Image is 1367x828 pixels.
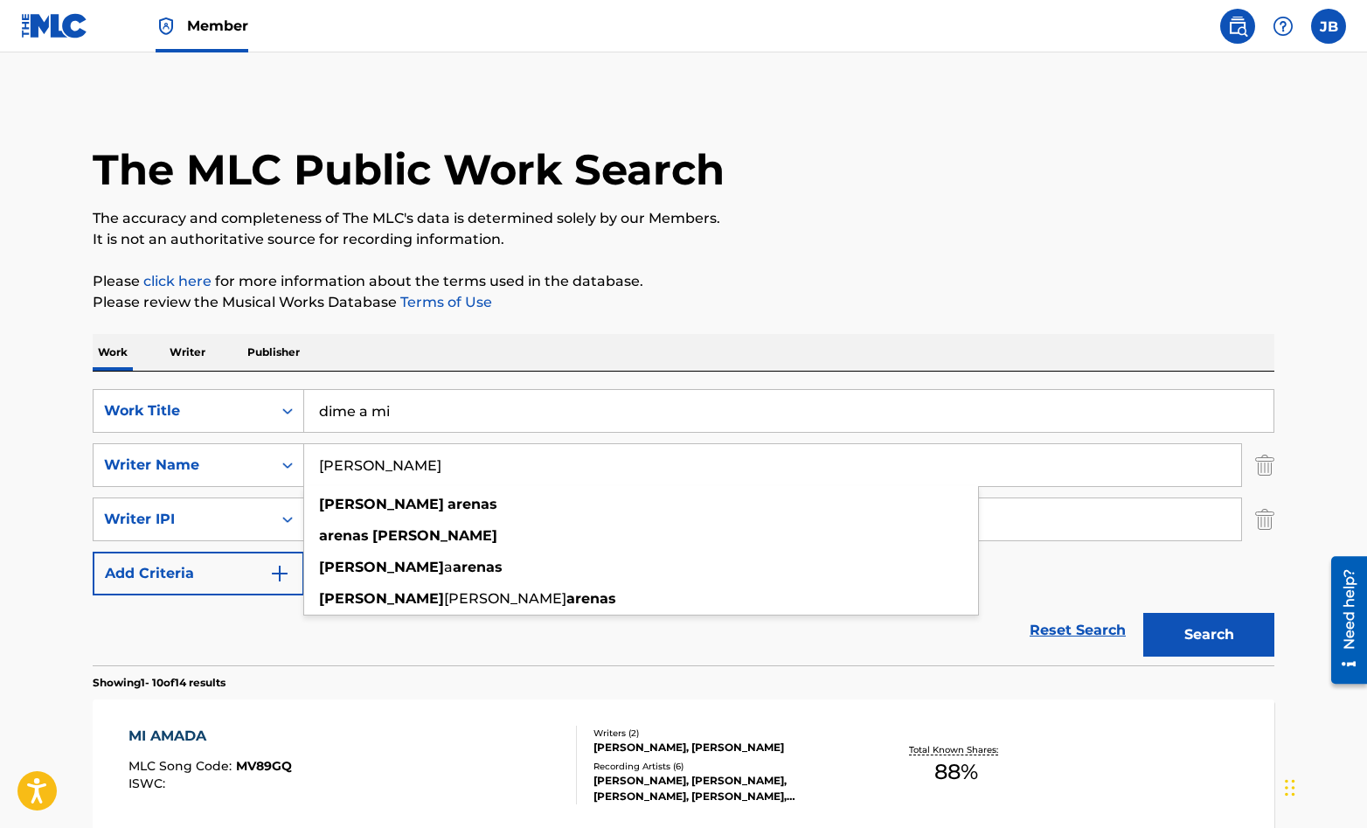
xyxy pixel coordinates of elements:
p: Total Known Shares: [909,743,1003,756]
span: Member [187,16,248,36]
img: Delete Criterion [1255,497,1274,541]
p: Writer [164,334,211,371]
img: MLC Logo [21,13,88,38]
span: 88 % [934,756,978,788]
strong: [PERSON_NAME] [319,496,444,512]
div: MI AMADA [128,726,292,747]
p: Showing 1 - 10 of 14 results [93,675,226,691]
strong: arenas [319,527,369,544]
a: Reset Search [1021,611,1135,650]
p: It is not an authoritative source for recording information. [93,229,1274,250]
span: [PERSON_NAME] [444,590,566,607]
a: Terms of Use [397,294,492,310]
div: Writer IPI [104,509,261,530]
div: [PERSON_NAME], [PERSON_NAME] [593,740,857,755]
iframe: Chat Widget [1280,744,1367,828]
strong: [PERSON_NAME] [319,590,444,607]
img: search [1227,16,1248,37]
p: Please review the Musical Works Database [93,292,1274,313]
span: ISWC : [128,776,170,791]
strong: arenas [566,590,616,607]
a: click here [143,273,212,289]
h1: The MLC Public Work Search [93,143,725,196]
a: Public Search [1220,9,1255,44]
p: Publisher [242,334,305,371]
button: Add Criteria [93,552,304,595]
img: Delete Criterion [1255,443,1274,487]
strong: [PERSON_NAME] [319,559,444,575]
span: a [444,559,453,575]
span: MLC Song Code : [128,758,236,774]
span: MV89GQ [236,758,292,774]
form: Search Form [93,389,1274,665]
img: help [1273,16,1294,37]
div: Drag [1285,762,1295,814]
button: Search [1143,613,1274,657]
strong: [PERSON_NAME] [372,527,497,544]
div: Work Title [104,400,261,421]
strong: arenas [448,496,497,512]
div: User Menu [1311,9,1346,44]
img: 9d2ae6d4665cec9f34b9.svg [269,563,290,584]
p: The accuracy and completeness of The MLC's data is determined solely by our Members. [93,208,1274,229]
div: [PERSON_NAME], [PERSON_NAME], [PERSON_NAME], [PERSON_NAME], [PERSON_NAME] [593,773,857,804]
div: Writer Name [104,455,261,476]
p: Please for more information about the terms used in the database. [93,271,1274,292]
img: Top Rightsholder [156,16,177,37]
div: Recording Artists ( 6 ) [593,760,857,773]
div: Help [1266,9,1301,44]
strong: arenas [453,559,503,575]
iframe: Resource Center [1318,549,1367,690]
div: Writers ( 2 ) [593,727,857,740]
p: Work [93,334,133,371]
